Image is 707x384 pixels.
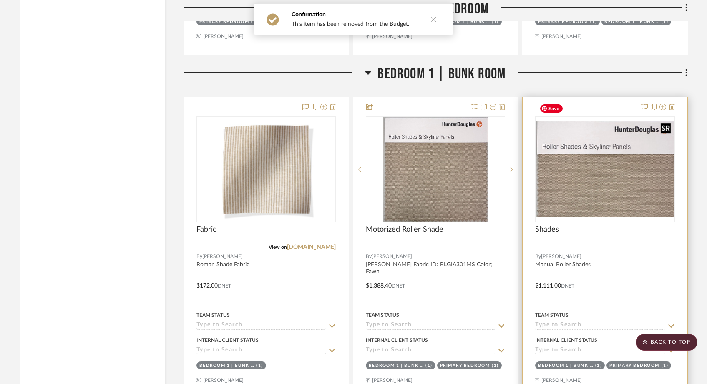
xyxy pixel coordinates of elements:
div: (1) [595,363,602,369]
div: 0 [366,117,505,222]
div: Primary Bedroom [609,363,659,369]
div: Primary Bedroom [538,19,588,25]
div: (1) [662,19,669,25]
div: Team Status [535,311,569,319]
div: Internal Client Status [366,336,428,344]
span: [PERSON_NAME] [541,253,581,260]
div: This item has been removed from the Budget. [292,20,409,28]
div: Primary Bedroom [199,19,249,25]
input: Type to Search… [535,347,664,355]
div: (1) [492,19,499,25]
img: Fabric [214,117,318,222]
span: [PERSON_NAME] [372,253,412,260]
input: Type to Search… [196,322,326,330]
input: Type to Search… [535,322,664,330]
span: By [535,253,541,260]
div: Team Status [366,311,399,319]
span: By [196,253,202,260]
div: (1) [425,363,433,369]
span: Shades [535,225,559,234]
div: (1) [492,363,499,369]
span: View on [269,245,287,250]
div: Bedroom 1 | Bunk Room [199,363,254,369]
span: By [366,253,372,260]
img: Motorized Roller Shade [383,117,488,222]
span: Bedroom 1 | Bunk Room [377,65,506,83]
div: (1) [662,363,669,369]
input: Type to Search… [366,347,495,355]
div: Primary Bedroom [440,363,490,369]
div: Internal Client Status [535,336,597,344]
input: Type to Search… [196,347,326,355]
a: [DOMAIN_NAME] [287,244,336,250]
span: Save [540,104,563,113]
div: Bedroom 1 | Bunk Room [604,19,659,25]
div: Bedroom 1 | Bunk Room [435,19,490,25]
div: Team Status [196,311,230,319]
scroll-to-top-button: BACK TO TOP [636,334,697,351]
div: Internal Client Status [196,336,259,344]
span: [PERSON_NAME] [202,253,243,260]
span: Fabric [196,225,216,234]
img: Shades [536,121,674,217]
div: Confirmation [292,10,409,19]
div: 0 [536,117,674,222]
div: Bedroom 1 | Bunk Room [538,363,593,369]
div: (1) [256,363,263,369]
input: Type to Search… [366,322,495,330]
span: Motorized Roller Shade [366,225,443,234]
div: (1) [590,19,597,25]
div: Bedroom 1 | Bunk Room [369,363,424,369]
